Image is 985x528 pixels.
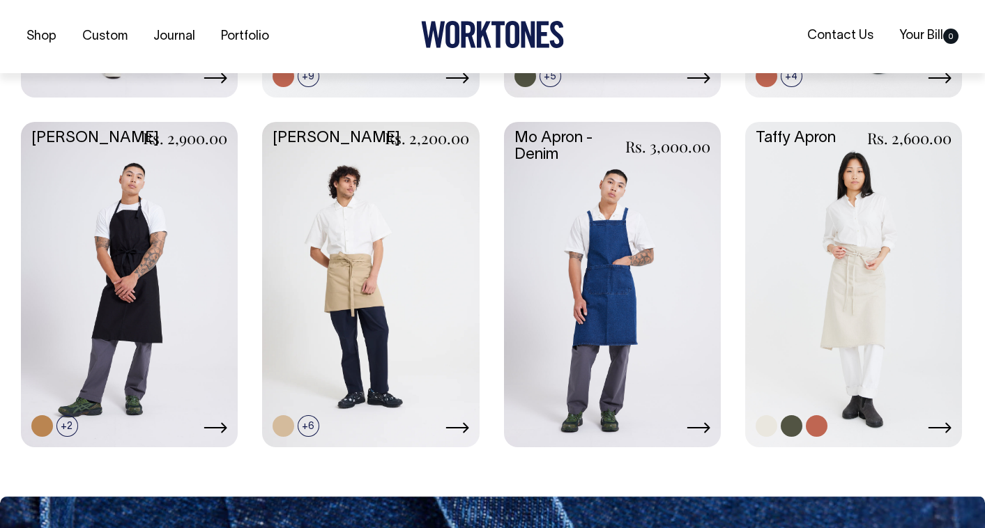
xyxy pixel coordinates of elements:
[56,415,78,437] span: +2
[148,25,201,48] a: Journal
[943,29,959,44] span: 0
[21,25,62,48] a: Shop
[298,65,319,87] span: +9
[215,25,275,48] a: Portfolio
[781,65,802,87] span: +4
[540,65,561,87] span: +5
[894,24,964,47] a: Your Bill0
[77,25,133,48] a: Custom
[802,24,879,47] a: Contact Us
[298,415,319,437] span: +6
